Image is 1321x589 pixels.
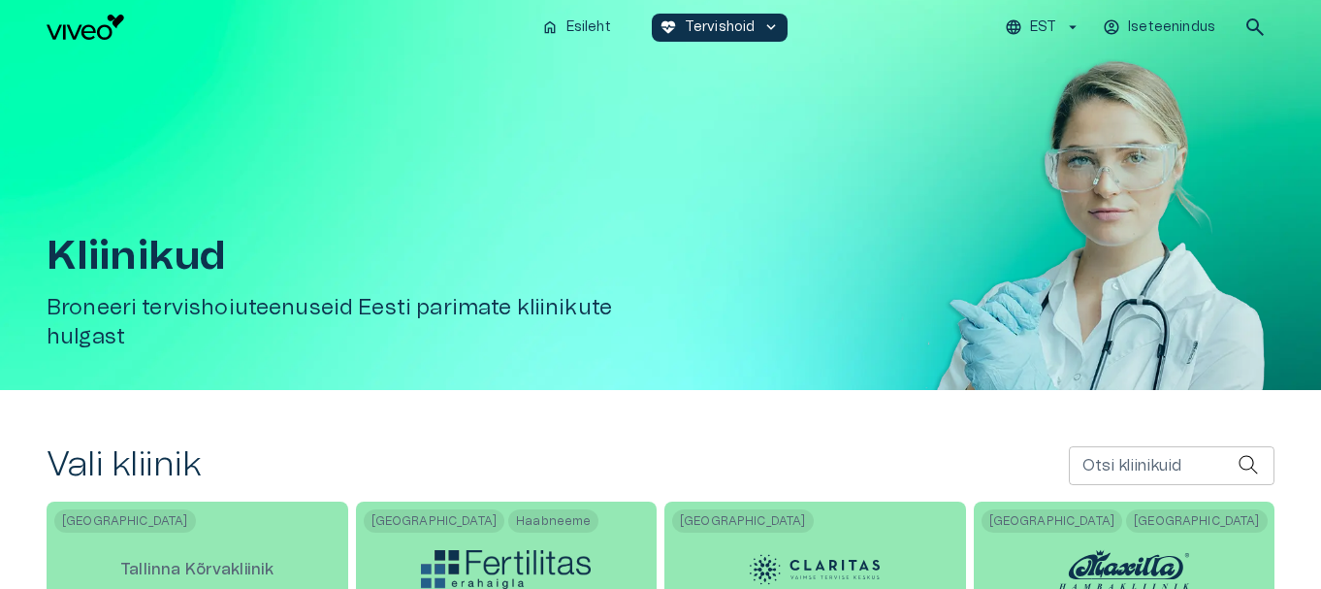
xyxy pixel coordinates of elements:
img: Fertilitas logo [421,550,591,589]
p: EST [1030,17,1056,38]
h1: Kliinikud [47,234,675,278]
span: [GEOGRAPHIC_DATA] [54,509,196,533]
button: ecg_heartTervishoidkeyboard_arrow_down [652,14,789,42]
span: ecg_heart [660,18,677,36]
span: home [541,18,559,36]
p: Tervishoid [685,17,756,38]
p: Esileht [566,17,611,38]
button: Iseteenindus [1100,14,1220,42]
span: [GEOGRAPHIC_DATA] [672,509,814,533]
span: [GEOGRAPHIC_DATA] [364,509,505,533]
span: [GEOGRAPHIC_DATA] [982,509,1123,533]
button: EST [1002,14,1084,42]
a: Navigate to homepage [47,15,526,40]
button: open search modal [1236,8,1274,47]
img: Viveo logo [47,15,124,40]
span: search [1243,16,1267,39]
p: Iseteenindus [1128,17,1215,38]
span: [GEOGRAPHIC_DATA] [1126,509,1268,533]
h2: Vali kliinik [47,444,201,486]
span: keyboard_arrow_down [762,18,780,36]
h5: Broneeri tervishoiuteenuseid Eesti parimate kliinikute hulgast [47,294,675,351]
span: Haabneeme [508,509,598,533]
button: homeEsileht [533,14,621,42]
